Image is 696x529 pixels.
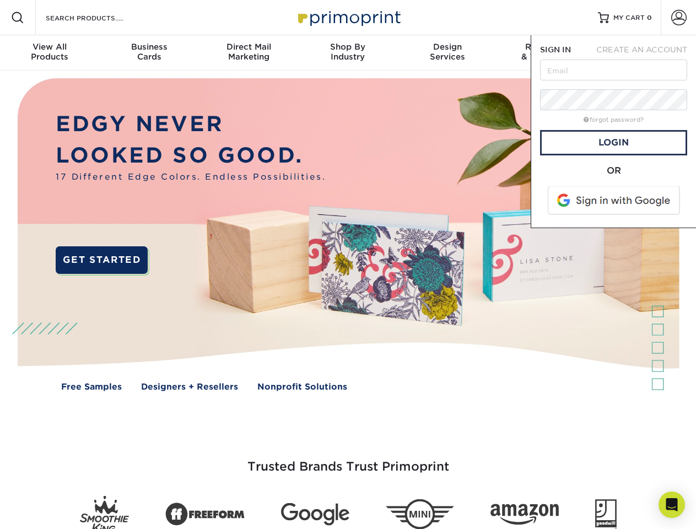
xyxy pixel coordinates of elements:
span: MY CART [613,13,645,23]
a: Resources& Templates [497,35,596,71]
div: Open Intercom Messenger [659,492,685,518]
span: Resources [497,42,596,52]
img: Primoprint [293,6,403,29]
div: Industry [298,42,397,62]
input: SEARCH PRODUCTS..... [45,11,152,24]
span: Shop By [298,42,397,52]
a: Free Samples [61,381,122,393]
div: OR [540,164,687,177]
a: GET STARTED [56,246,148,274]
div: Marketing [199,42,298,62]
input: Email [540,60,687,80]
img: Goodwill [595,499,617,529]
span: 0 [647,14,652,21]
span: Direct Mail [199,42,298,52]
span: SIGN IN [540,45,571,54]
a: BusinessCards [99,35,198,71]
span: 17 Different Edge Colors. Endless Possibilities. [56,171,326,183]
p: LOOKED SO GOOD. [56,140,326,171]
span: Business [99,42,198,52]
span: CREATE AN ACCOUNT [596,45,687,54]
a: DesignServices [398,35,497,71]
a: Nonprofit Solutions [257,381,347,393]
div: Services [398,42,497,62]
div: Cards [99,42,198,62]
img: Google [281,503,349,526]
h3: Trusted Brands Trust Primoprint [26,433,671,487]
a: forgot password? [584,116,644,123]
span: Design [398,42,497,52]
div: & Templates [497,42,596,62]
img: Amazon [490,504,559,525]
a: Designers + Resellers [141,381,238,393]
a: Login [540,130,687,155]
a: Shop ByIndustry [298,35,397,71]
a: Direct MailMarketing [199,35,298,71]
p: EDGY NEVER [56,109,326,140]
